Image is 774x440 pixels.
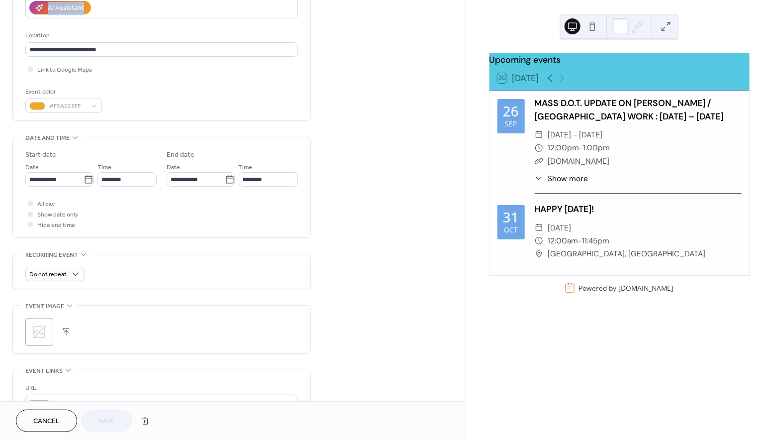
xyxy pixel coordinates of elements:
[535,221,544,234] div: ​
[548,234,578,247] span: 12:00am
[535,234,544,247] div: ​
[25,383,296,393] div: URL
[535,141,544,154] div: ​
[29,269,67,281] span: Do not repeat
[25,250,78,260] span: Recurring event
[239,163,253,173] span: Time
[548,156,609,166] a: [DOMAIN_NAME]
[37,200,55,210] span: All day
[37,65,92,76] span: Link to Google Maps
[25,30,296,41] div: Location
[579,141,583,154] span: -
[167,150,194,160] div: End date
[49,102,86,112] span: #F5A623FF
[29,1,91,14] button: AI Assistant
[535,247,544,260] div: ​
[97,163,111,173] span: Time
[25,150,56,160] div: Start date
[489,53,750,66] div: Upcoming events
[33,417,60,427] span: Cancel
[548,173,588,185] span: Show more
[535,173,588,185] button: ​Show more
[25,301,64,312] span: Event image
[535,203,742,216] div: HAPPY [DATE]!
[548,128,602,141] span: [DATE] - [DATE]
[167,163,180,173] span: Date
[25,87,100,97] div: Event color
[25,366,63,376] span: Event links
[548,247,705,260] span: [GEOGRAPHIC_DATA], [GEOGRAPHIC_DATA]
[503,105,519,118] div: 26
[535,173,544,185] div: ​
[548,221,571,234] span: [DATE]
[37,220,75,231] span: Hide end time
[535,128,544,141] div: ​
[548,141,579,154] span: 12:00pm
[503,211,519,224] div: 31
[16,410,77,432] button: Cancel
[578,234,582,247] span: -
[48,3,84,14] div: AI Assistant
[535,98,724,121] a: MASS D.O.T. UPDATE ON [PERSON_NAME] / [GEOGRAPHIC_DATA] WORK : [DATE] – [DATE]
[535,155,544,168] div: ​
[619,283,674,293] a: [DOMAIN_NAME]
[583,141,610,154] span: 1:00pm
[25,318,53,346] div: ;
[37,210,78,220] span: Show date only
[505,120,517,127] div: Sep
[25,163,39,173] span: Date
[582,234,609,247] span: 11:45pm
[579,283,674,293] div: Powered by
[504,226,518,233] div: Oct
[25,133,70,143] span: Date and time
